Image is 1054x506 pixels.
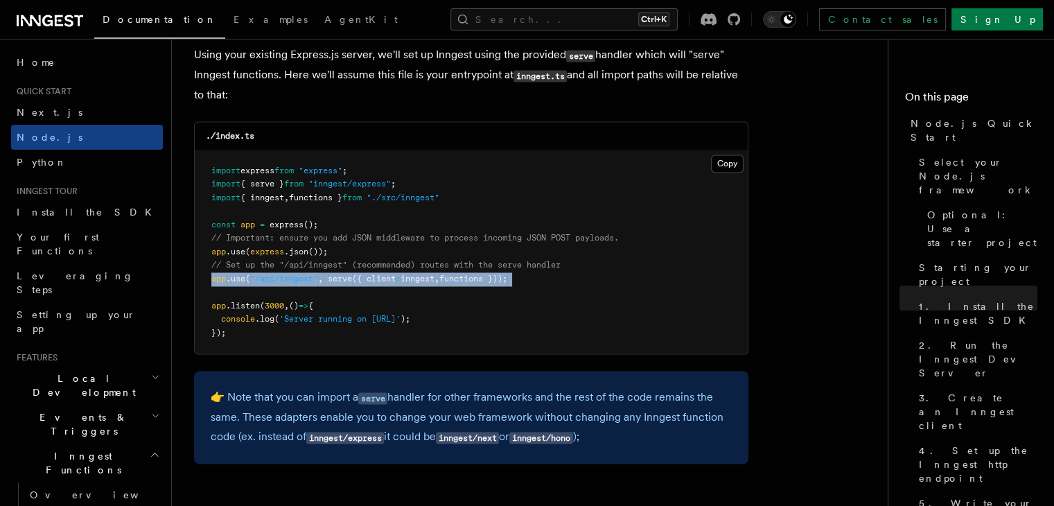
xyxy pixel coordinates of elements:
[11,200,163,225] a: Install the SDK
[308,179,391,189] span: "inngest/express"
[250,247,284,256] span: express
[299,166,342,175] span: "express"
[11,405,163,444] button: Events & Triggers
[509,432,572,444] code: inngest/hono
[211,179,240,189] span: import
[396,274,401,283] span: :
[819,8,946,30] a: Contact sales
[11,225,163,263] a: Your first Functions
[226,247,245,256] span: .use
[919,444,1037,485] span: 4. Set up the Inngest http endpoint
[358,390,387,403] a: serve
[274,314,279,324] span: (
[94,4,225,39] a: Documentation
[919,155,1037,197] span: Select your Node.js framework
[270,220,304,229] span: express
[226,301,260,311] span: .listen
[11,50,163,75] a: Home
[279,314,401,324] span: 'Server running on [URL]'
[284,193,289,202] span: ,
[211,387,732,447] p: 👉 Note that you can import a handler for other frameworks and the rest of the code remains the sa...
[211,301,226,311] span: app
[450,8,678,30] button: Search...Ctrl+K
[194,45,748,105] p: Using your existing Express.js server, we'll set up Inngest using the provided handler which will...
[905,111,1037,150] a: Node.js Quick Start
[211,233,619,243] span: // Important: ensure you add JSON middleware to process incoming JSON POST payloads.
[913,150,1037,202] a: Select your Node.js framework
[211,220,236,229] span: const
[17,207,160,218] span: Install the SDK
[284,301,289,311] span: ,
[255,314,274,324] span: .log
[265,301,284,311] span: 3000
[919,338,1037,380] span: 2. Run the Inngest Dev Server
[17,309,136,334] span: Setting up your app
[358,392,387,404] code: serve
[306,432,384,444] code: inngest/express
[17,132,82,143] span: Node.js
[206,131,254,141] code: ./index.ts
[17,270,134,295] span: Leveraging Steps
[324,14,398,25] span: AgentKit
[342,166,347,175] span: ;
[11,263,163,302] a: Leveraging Steps
[11,366,163,405] button: Local Development
[304,220,318,229] span: ();
[401,314,410,324] span: );
[913,385,1037,438] a: 3. Create an Inngest client
[11,100,163,125] a: Next.js
[316,4,406,37] a: AgentKit
[284,179,304,189] span: from
[763,11,796,28] button: Toggle dark mode
[919,299,1037,327] span: 1. Install the Inngest SDK
[913,255,1037,294] a: Starting your project
[11,372,151,399] span: Local Development
[240,193,284,202] span: { inngest
[367,193,439,202] span: "./src/inngest"
[245,274,250,283] span: (
[225,4,316,37] a: Examples
[911,116,1037,144] span: Node.js Quick Start
[289,301,299,311] span: ()
[103,14,217,25] span: Documentation
[211,328,226,338] span: });
[919,261,1037,288] span: Starting your project
[436,432,499,444] code: inngest/next
[391,179,396,189] span: ;
[919,391,1037,433] span: 3. Create an Inngest client
[211,260,561,270] span: // Set up the "/api/inngest" (recommended) routes with the serve handler
[401,274,434,283] span: inngest
[274,166,294,175] span: from
[240,166,274,175] span: express
[11,86,71,97] span: Quick start
[240,179,284,189] span: { serve }
[951,8,1043,30] a: Sign Up
[927,208,1037,250] span: Optional: Use a starter project
[289,193,342,202] span: functions }
[11,302,163,341] a: Setting up your app
[234,14,308,25] span: Examples
[240,220,255,229] span: app
[308,301,313,311] span: {
[11,410,151,438] span: Events & Triggers
[11,352,58,363] span: Features
[260,301,265,311] span: (
[17,232,99,256] span: Your first Functions
[221,314,255,324] span: console
[308,247,328,256] span: ());
[245,247,250,256] span: (
[11,186,78,197] span: Inngest tour
[913,294,1037,333] a: 1. Install the Inngest SDK
[913,438,1037,491] a: 4. Set up the Inngest http endpoint
[352,274,396,283] span: ({ client
[711,155,744,173] button: Copy
[17,107,82,118] span: Next.js
[328,274,352,283] span: serve
[11,444,163,482] button: Inngest Functions
[30,489,173,500] span: Overview
[434,274,439,283] span: ,
[922,202,1037,255] a: Optional: Use a starter project
[299,301,308,311] span: =>
[211,193,240,202] span: import
[260,220,265,229] span: =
